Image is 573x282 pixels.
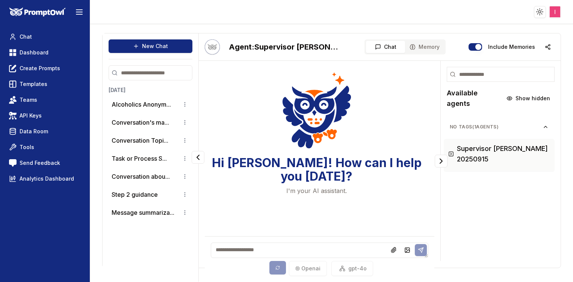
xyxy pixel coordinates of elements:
[488,44,535,50] label: Include memories in the messages below
[20,65,60,72] span: Create Prompts
[6,93,84,107] a: Teams
[112,118,169,127] button: Conversation's ma...
[20,80,47,88] span: Templates
[450,124,543,130] span: No Tags ( 1 agents)
[435,155,448,167] button: Collapse panel
[112,100,171,109] button: Alcoholics Anonym...
[9,8,66,17] img: PromptOwl
[180,100,189,109] button: Conversation options
[20,143,34,151] span: Tools
[6,30,84,44] a: Chat
[180,208,189,217] button: Conversation options
[6,125,84,138] a: Data Room
[180,118,189,127] button: Conversation options
[502,92,555,104] button: Show hidden
[6,172,84,185] a: Analytics Dashboard
[205,156,428,183] h3: Hi [PERSON_NAME]! How can I help you [DATE]?
[384,43,396,51] span: Chat
[6,62,84,75] a: Create Prompts
[444,121,555,133] button: No Tags(1agents)
[180,154,189,163] button: Conversation options
[112,172,170,181] button: Conversation abou...
[205,39,220,54] img: Bot
[180,190,189,199] button: Conversation options
[447,88,502,109] h2: Available agents
[6,77,84,91] a: Templates
[20,128,48,135] span: Data Room
[20,159,60,167] span: Send Feedback
[6,46,84,59] a: Dashboard
[419,43,440,51] span: Memory
[9,159,17,167] img: feedback
[20,112,42,119] span: API Keys
[457,143,550,164] h3: Supervisor [PERSON_NAME] 20250915
[6,109,84,122] a: API Keys
[550,6,561,17] img: ACg8ocLcalYY8KTZ0qfGg_JirqB37-qlWKk654G7IdWEKZx1cb7MQQ=s96-c
[20,33,32,41] span: Chat
[112,208,174,217] button: Message summariza...
[20,49,48,56] span: Dashboard
[112,136,168,145] button: Conversation Topi...
[20,175,74,182] span: Analytics Dashboard
[192,151,204,164] button: Collapse panel
[180,172,189,181] button: Conversation options
[180,136,189,145] button: Conversation options
[109,39,192,53] button: New Chat
[112,154,167,163] button: Task or Process S...
[112,190,158,199] p: Step 2 guidance
[286,186,347,195] p: I'm your AI assistant.
[109,86,192,94] h3: [DATE]
[516,95,550,102] span: Show hidden
[282,71,351,150] img: Welcome Owl
[6,140,84,154] a: Tools
[6,156,84,170] a: Send Feedback
[205,39,220,54] button: Talk with Hootie
[469,43,482,51] button: Include memories in the messages below
[20,96,37,104] span: Teams
[229,42,342,52] h2: Supervisor Igor 20250915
